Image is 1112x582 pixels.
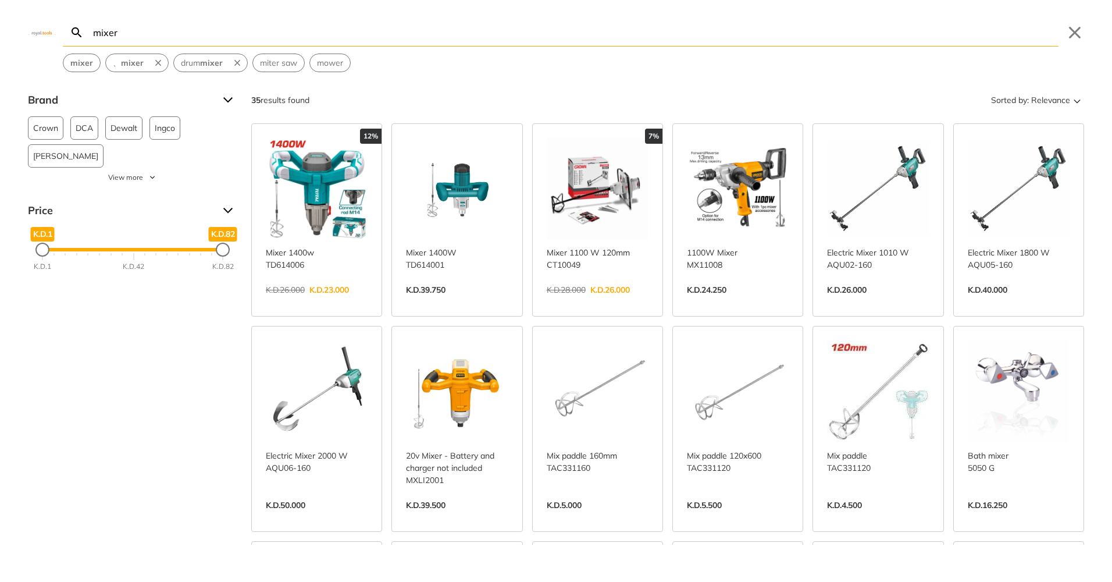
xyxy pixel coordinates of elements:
[105,116,142,140] button: Dewalt
[70,26,84,40] svg: Search
[63,54,100,72] button: Select suggestion: mixer
[251,95,261,105] strong: 35
[63,54,101,72] div: Suggestion: mixer
[1031,91,1070,109] span: Relevance
[155,117,175,139] span: Ingco
[153,58,163,68] svg: Remove suggestion: 、mixer
[232,58,243,68] svg: Remove suggestion: drum mixer
[106,54,151,72] button: Select suggestion: 、mixer
[252,54,305,72] div: Suggestion: miter saw
[200,58,223,68] strong: mixer
[989,91,1084,109] button: Sorted by:Relevance Sort
[149,116,180,140] button: Ingco
[28,144,104,168] button: [PERSON_NAME]
[173,54,248,72] div: Suggestion: drum mixer
[309,54,351,72] div: Suggestion: mower
[310,54,350,72] button: Select suggestion: mower
[33,145,98,167] span: [PERSON_NAME]
[181,57,223,69] span: drum
[123,261,144,272] div: K.D.42
[28,30,56,35] img: Close
[91,19,1058,46] input: Search…
[108,172,143,183] span: View more
[230,54,247,72] button: Remove suggestion: drum mixer
[105,54,169,72] div: Suggestion: 、mixer
[260,57,297,69] span: miter saw
[35,243,49,257] div: Minimum Price
[121,58,144,68] strong: mixer
[34,261,51,272] div: K.D.1
[317,57,343,69] span: mower
[151,54,168,72] button: Remove suggestion: 、mixer
[28,201,214,220] span: Price
[360,129,382,144] div: 12%
[70,116,98,140] button: DCA
[1065,23,1084,42] button: Close
[174,54,230,72] button: Select suggestion: drum mixer
[1070,93,1084,107] svg: Sort
[212,261,234,272] div: K.D.82
[253,54,304,72] button: Select suggestion: miter saw
[28,172,237,183] button: View more
[70,58,93,68] strong: mixer
[251,91,309,109] div: results found
[113,57,144,69] span: 、
[111,117,137,139] span: Dewalt
[76,117,93,139] span: DCA
[645,129,662,144] div: 7%
[28,91,214,109] span: Brand
[216,243,230,257] div: Maximum Price
[33,117,58,139] span: Crown
[28,116,63,140] button: Crown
